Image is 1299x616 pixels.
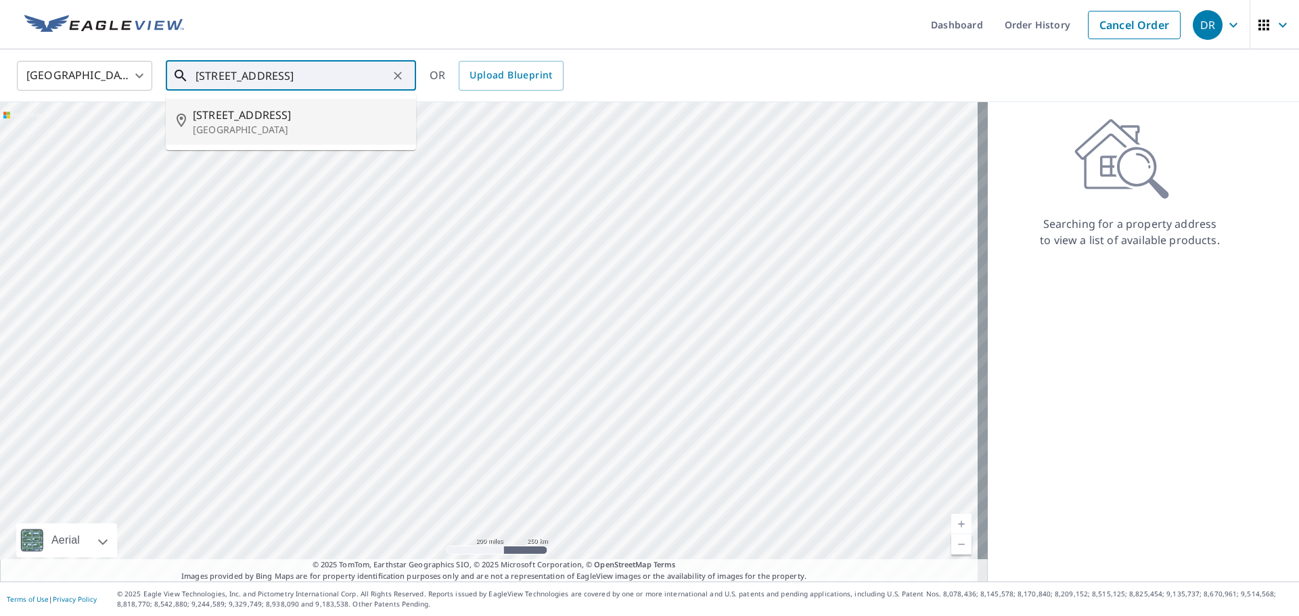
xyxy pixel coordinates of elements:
[16,523,117,557] div: Aerial
[654,559,676,569] a: Terms
[193,123,405,137] p: [GEOGRAPHIC_DATA]
[196,57,388,95] input: Search by address or latitude-longitude
[430,61,564,91] div: OR
[1193,10,1223,40] div: DR
[459,61,563,91] a: Upload Blueprint
[24,15,184,35] img: EV Logo
[53,594,97,604] a: Privacy Policy
[7,595,97,603] p: |
[594,559,651,569] a: OpenStreetMap
[470,67,552,84] span: Upload Blueprint
[388,66,407,85] button: Clear
[7,594,49,604] a: Terms of Use
[17,57,152,95] div: [GEOGRAPHIC_DATA]
[1088,11,1181,39] a: Cancel Order
[193,107,405,123] span: [STREET_ADDRESS]
[1039,216,1221,248] p: Searching for a property address to view a list of available products.
[313,559,676,571] span: © 2025 TomTom, Earthstar Geographics SIO, © 2025 Microsoft Corporation, ©
[951,514,972,534] a: Current Level 5, Zoom In
[117,589,1292,609] p: © 2025 Eagle View Technologies, Inc. and Pictometry International Corp. All Rights Reserved. Repo...
[951,534,972,554] a: Current Level 5, Zoom Out
[47,523,84,557] div: Aerial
